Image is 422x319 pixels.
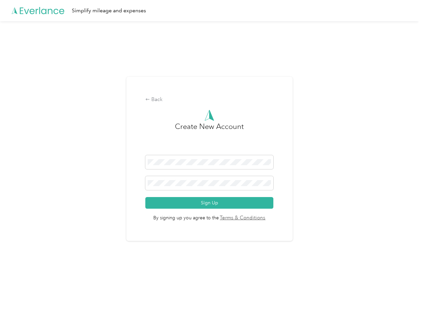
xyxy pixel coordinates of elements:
[145,209,273,222] span: By signing up you agree to the
[175,121,244,155] h3: Create New Account
[72,7,146,15] div: Simplify mileage and expenses
[145,96,273,104] div: Back
[219,214,266,222] a: Terms & Conditions
[145,197,273,209] button: Sign Up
